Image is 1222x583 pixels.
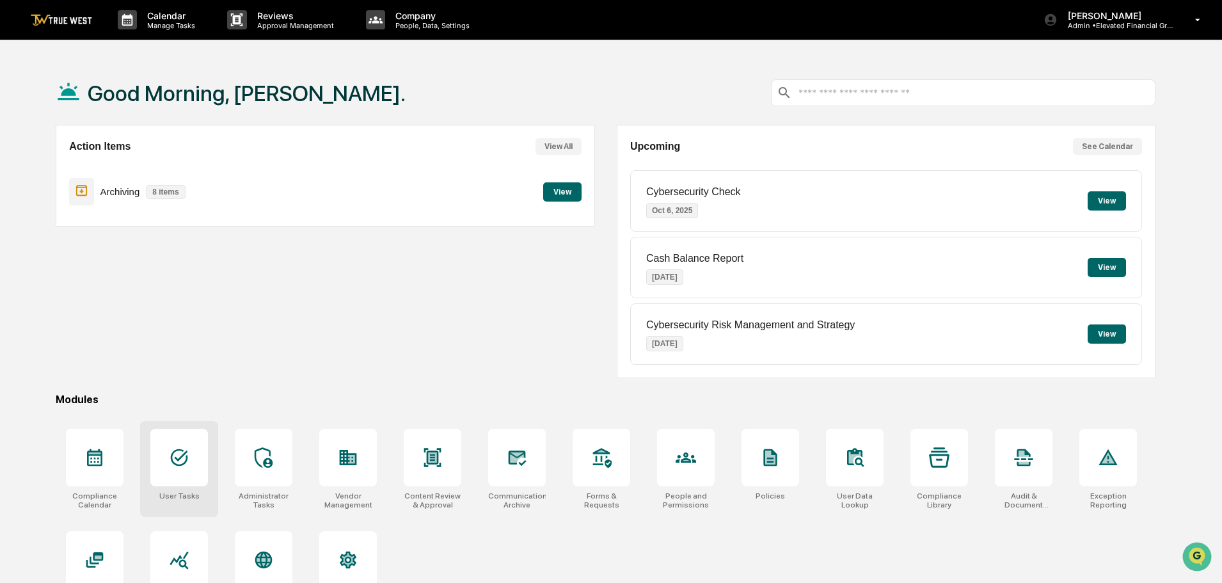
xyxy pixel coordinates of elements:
[58,98,210,111] div: Start new chat
[646,269,683,285] p: [DATE]
[13,162,33,182] img: Tammy Steffen
[159,491,200,500] div: User Tasks
[1058,10,1177,21] p: [PERSON_NAME]
[113,209,139,219] span: [DATE]
[93,263,103,273] div: 🗄️
[88,257,164,280] a: 🗄️Attestations
[56,394,1155,406] div: Modules
[543,182,582,202] button: View
[646,253,743,264] p: Cash Balance Report
[137,21,202,30] p: Manage Tasks
[247,21,340,30] p: Approval Management
[66,491,123,509] div: Compliance Calendar
[26,262,83,275] span: Preclearance
[646,336,683,351] p: [DATE]
[319,491,377,509] div: Vendor Management
[657,491,715,509] div: People and Permissions
[31,14,92,26] img: logo
[8,281,86,304] a: 🔎Data Lookup
[106,209,111,219] span: •
[1058,21,1177,30] p: Admin • Elevated Financial Group
[40,209,104,219] span: [PERSON_NAME]
[113,174,139,184] span: [DATE]
[1073,138,1142,155] button: See Calendar
[1088,324,1126,344] button: View
[995,491,1052,509] div: Audit & Document Logs
[13,27,233,47] p: How can we help?
[69,141,131,152] h2: Action Items
[198,140,233,155] button: See all
[106,174,111,184] span: •
[646,186,741,198] p: Cybersecurity Check
[543,185,582,197] a: View
[127,317,155,327] span: Pylon
[27,98,50,121] img: 8933085812038_c878075ebb4cc5468115_72.jpg
[13,142,86,152] div: Past conversations
[646,319,855,331] p: Cybersecurity Risk Management and Strategy
[106,262,159,275] span: Attestations
[1181,541,1216,575] iframe: Open customer support
[826,491,884,509] div: User Data Lookup
[146,185,185,199] p: 8 items
[385,21,476,30] p: People, Data, Settings
[247,10,340,21] p: Reviews
[630,141,680,152] h2: Upcoming
[137,10,202,21] p: Calendar
[13,196,33,217] img: Tammy Steffen
[646,203,698,218] p: Oct 6, 2025
[1088,258,1126,277] button: View
[58,111,176,121] div: We're available if you need us!
[910,491,968,509] div: Compliance Library
[1079,491,1137,509] div: Exception Reporting
[1088,191,1126,211] button: View
[573,491,630,509] div: Forms & Requests
[90,317,155,327] a: Powered byPylon
[404,491,461,509] div: Content Review & Approval
[218,102,233,117] button: Start new chat
[8,257,88,280] a: 🖐️Preclearance
[235,491,292,509] div: Administrator Tasks
[536,138,582,155] button: View All
[13,263,23,273] div: 🖐️
[26,286,81,299] span: Data Lookup
[100,186,140,197] p: Archiving
[88,81,406,106] h1: Good Morning, [PERSON_NAME].
[40,174,104,184] span: [PERSON_NAME]
[13,287,23,298] div: 🔎
[385,10,476,21] p: Company
[756,491,785,500] div: Policies
[488,491,546,509] div: Communications Archive
[13,98,36,121] img: 1746055101610-c473b297-6a78-478c-a979-82029cc54cd1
